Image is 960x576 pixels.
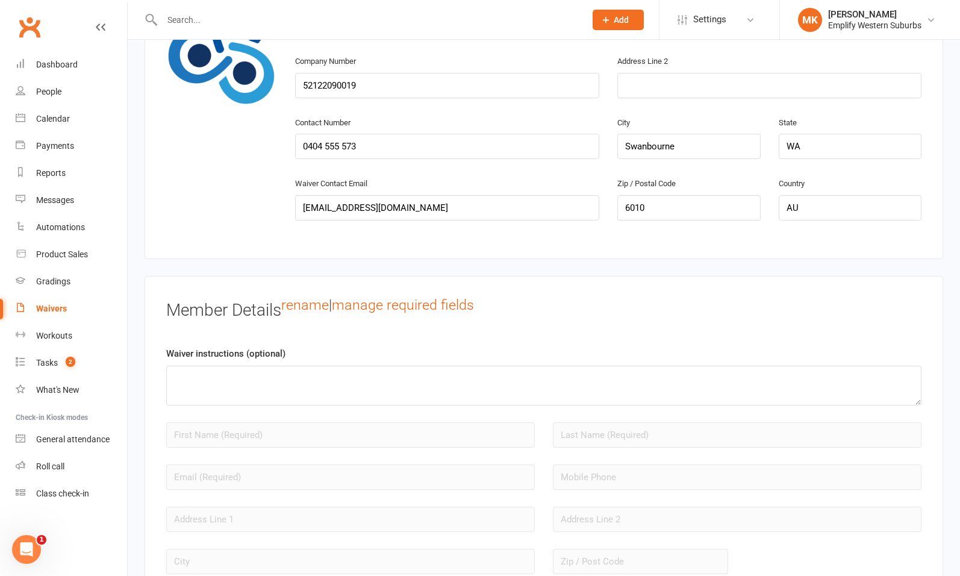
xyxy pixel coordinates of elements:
[16,268,127,295] a: Gradings
[36,434,110,444] div: General attendance
[16,480,127,507] a: Class kiosk mode
[16,295,127,322] a: Waivers
[36,385,79,395] div: What's New
[553,549,728,574] input: Zip / Post Code
[158,11,577,28] input: Search...
[281,296,474,313] sup: |
[693,6,726,33] span: Settings
[553,465,921,490] input: Mobile Phone
[779,178,805,190] label: Country
[16,51,127,78] a: Dashboard
[16,426,127,453] a: General attendance kiosk mode
[166,422,535,448] input: First Name (Required)
[37,535,46,545] span: 1
[553,507,921,532] input: Address Line 2
[16,160,127,187] a: Reports
[16,187,127,214] a: Messages
[36,358,58,368] div: Tasks
[36,331,72,340] div: Workouts
[36,195,74,205] div: Messages
[16,78,127,105] a: People
[166,465,535,490] input: Email (Required)
[16,133,127,160] a: Payments
[617,55,668,68] label: Address Line 2
[36,168,66,178] div: Reports
[332,296,474,313] a: manage required fields
[617,117,630,130] label: City
[614,15,629,25] span: Add
[798,8,822,32] div: MK
[295,178,367,190] label: Waiver Contact Email
[36,114,70,124] div: Calendar
[16,214,127,241] a: Automations
[166,507,535,532] input: Address Line 1
[166,346,285,361] label: Waiver instructions (optional)
[36,87,61,96] div: People
[14,12,45,42] a: Clubworx
[828,9,921,20] div: [PERSON_NAME]
[36,60,78,69] div: Dashboard
[779,117,797,130] label: State
[16,322,127,349] a: Workouts
[553,422,921,448] input: Last Name (Required)
[36,249,88,259] div: Product Sales
[281,296,329,313] a: rename
[828,20,921,31] div: Emplify Western Suburbs
[593,10,644,30] button: Add
[16,105,127,133] a: Calendar
[166,549,535,574] input: City
[36,304,67,313] div: Waivers
[16,241,127,268] a: Product Sales
[36,222,85,232] div: Automations
[36,141,74,151] div: Payments
[16,349,127,377] a: Tasks 2
[12,535,41,564] iframe: Intercom live chat
[295,117,351,130] label: Contact Number
[66,357,75,367] span: 2
[36,489,89,498] div: Class check-in
[16,453,127,480] a: Roll call
[166,298,728,320] h3: Member Details
[36,277,70,286] div: Gradings
[295,55,356,68] label: Company Number
[617,178,676,190] label: Zip / Postal Code
[36,462,64,471] div: Roll call
[16,377,127,404] a: What's New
